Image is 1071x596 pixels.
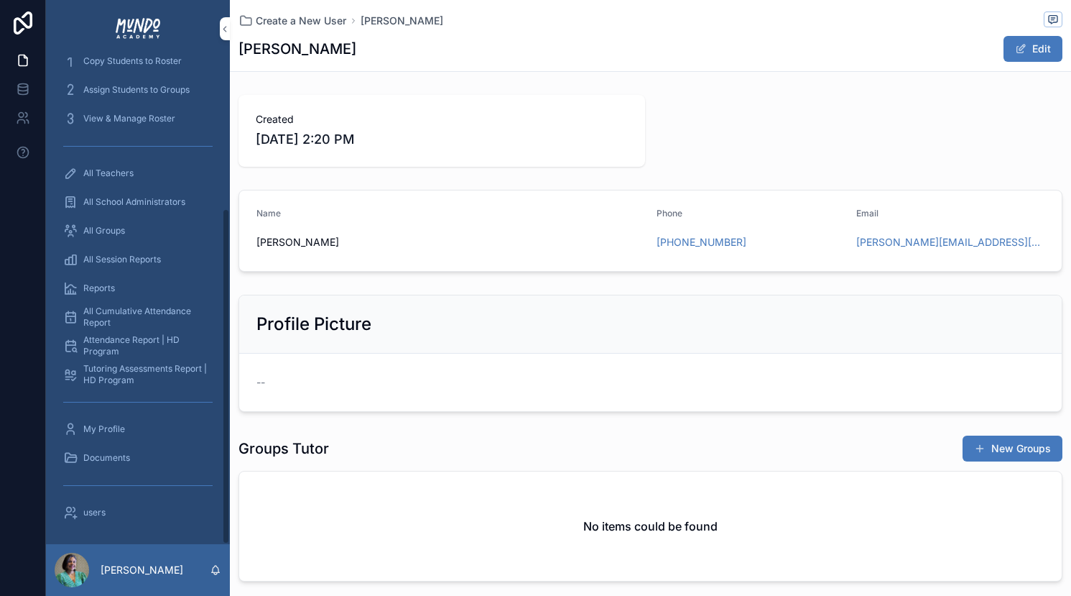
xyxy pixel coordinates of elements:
span: Email [856,208,878,219]
span: All Groups [83,225,125,237]
button: Edit [1003,36,1062,62]
a: [PHONE_NUMBER] [657,235,746,249]
div: scrollable content [46,58,230,544]
a: All School Administrators [55,189,221,215]
span: Create a New User [256,14,346,28]
a: View & Manage Roster [55,106,221,132]
h1: Groups Tutor [238,439,329,459]
span: All Teachers [83,168,134,179]
span: [DATE] 2:20 PM [256,129,628,150]
span: [PERSON_NAME] [256,235,645,249]
p: [PERSON_NAME] [101,563,183,577]
a: Documents [55,445,221,471]
img: App logo [114,17,162,40]
a: Tutoring Assessments Report | HD Program [55,362,221,388]
button: New Groups [963,436,1062,462]
span: Tutoring Assessments Report | HD Program [83,363,207,386]
a: All Session Reports [55,247,221,272]
h1: [PERSON_NAME] [238,39,356,59]
span: Name [256,208,281,219]
h2: No items could be found [583,518,718,535]
span: Copy Students to Roster [83,55,182,67]
a: My Profile [55,416,221,442]
span: View & Manage Roster [83,113,175,124]
span: All School Administrators [83,196,185,208]
span: -- [256,375,265,390]
a: All Teachers [55,160,221,186]
span: Assign Students to Groups [83,84,190,96]
h2: Profile Picture [256,313,371,336]
a: [PERSON_NAME] [361,14,443,28]
span: Attendance Report | HD Program [83,334,207,357]
span: Documents [83,452,130,464]
a: Copy Students to Roster [55,48,221,74]
a: All Groups [55,218,221,244]
span: Reports [83,283,115,294]
a: Attendance Report | HD Program [55,333,221,359]
span: My Profile [83,423,125,435]
a: Assign Students to Groups [55,77,221,103]
span: All Cumulative Attendance Report [83,306,207,329]
a: Create a New User [238,14,346,28]
a: users [55,500,221,526]
span: All Session Reports [83,254,161,265]
span: users [83,507,106,518]
a: Reports [55,275,221,301]
span: Created [256,112,628,127]
a: All Cumulative Attendance Report [55,304,221,330]
span: Phone [657,208,682,219]
a: [PERSON_NAME][EMAIL_ADDRESS][PERSON_NAME][PERSON_NAME][DOMAIN_NAME] [856,235,1044,249]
